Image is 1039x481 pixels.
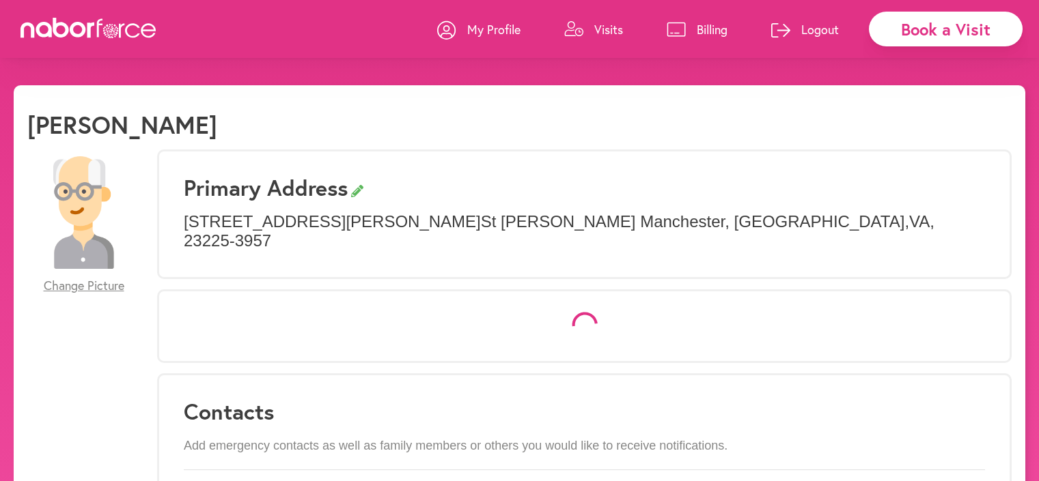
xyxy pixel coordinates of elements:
[44,278,124,293] span: Change Picture
[771,9,839,50] a: Logout
[869,12,1023,46] div: Book a Visit
[184,439,985,454] p: Add emergency contacts as well as family members or others you would like to receive notifications.
[594,21,623,38] p: Visits
[467,21,521,38] p: My Profile
[437,9,521,50] a: My Profile
[184,175,985,201] h3: Primary Address
[564,9,623,50] a: Visits
[184,398,985,424] h3: Contacts
[667,9,728,50] a: Billing
[27,156,140,269] img: 28479a6084c73c1d882b58007db4b51f.png
[697,21,728,38] p: Billing
[27,110,217,139] h1: [PERSON_NAME]
[801,21,839,38] p: Logout
[184,212,985,252] p: [STREET_ADDRESS][PERSON_NAME] St [PERSON_NAME] Manchester , [GEOGRAPHIC_DATA] , VA , 23225-3957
